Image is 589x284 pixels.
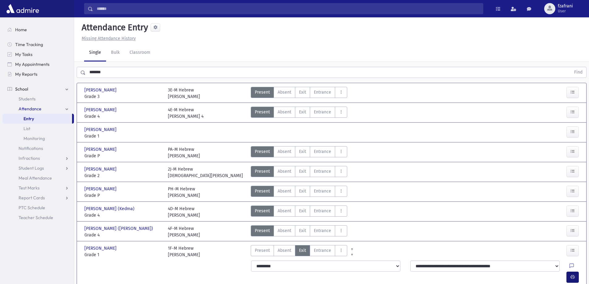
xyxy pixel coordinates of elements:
[299,168,306,175] span: Exit
[251,146,347,159] div: AttTypes
[2,163,74,173] a: Student Logs
[299,109,306,115] span: Exit
[84,212,162,218] span: Grade 4
[84,146,118,153] span: [PERSON_NAME]
[19,106,41,112] span: Attendance
[314,188,331,194] span: Entrance
[106,44,125,61] a: Bulk
[84,113,162,120] span: Grade 4
[2,153,74,163] a: Infractions
[2,193,74,203] a: Report Cards
[278,148,291,155] span: Absent
[168,245,200,258] div: 1F-M Hebrew [PERSON_NAME]
[255,89,270,95] span: Present
[2,124,74,134] a: List
[84,206,136,212] span: [PERSON_NAME] (Kedma)
[84,245,118,252] span: [PERSON_NAME]
[84,126,118,133] span: [PERSON_NAME]
[299,89,306,95] span: Exit
[2,59,74,69] a: My Appointments
[84,225,154,232] span: [PERSON_NAME] ([PERSON_NAME])
[84,107,118,113] span: [PERSON_NAME]
[2,40,74,49] a: Time Tracking
[278,188,291,194] span: Absent
[255,109,270,115] span: Present
[251,225,347,238] div: AttTypes
[314,247,331,254] span: Entrance
[23,116,34,121] span: Entry
[168,107,203,120] div: 4E-M Hebrew [PERSON_NAME] 4
[314,148,331,155] span: Entrance
[251,166,347,179] div: AttTypes
[79,36,136,41] a: Missing Attendance History
[19,96,36,102] span: Students
[19,185,40,191] span: Test Marks
[93,3,483,14] input: Search
[278,109,291,115] span: Absent
[15,52,32,57] span: My Tasks
[15,86,28,92] span: School
[84,172,162,179] span: Grade 2
[299,227,306,234] span: Exit
[278,247,291,254] span: Absent
[255,227,270,234] span: Present
[84,186,118,192] span: [PERSON_NAME]
[558,4,573,9] span: fzafrani
[2,203,74,213] a: PTC Schedule
[19,205,45,210] span: PTC Schedule
[255,188,270,194] span: Present
[15,61,49,67] span: My Appointments
[19,175,52,181] span: Meal Attendance
[299,188,306,194] span: Exit
[2,84,74,94] a: School
[79,22,148,33] h5: Attendance Entry
[168,206,200,218] div: 4D-M Hebrew [PERSON_NAME]
[15,42,43,47] span: Time Tracking
[168,146,200,159] div: PA-M Hebrew [PERSON_NAME]
[19,165,44,171] span: Student Logs
[314,227,331,234] span: Entrance
[251,186,347,199] div: AttTypes
[125,44,155,61] a: Classroom
[251,245,347,258] div: AttTypes
[299,148,306,155] span: Exit
[84,192,162,199] span: Grade P
[2,143,74,153] a: Notifications
[2,25,74,35] a: Home
[2,69,74,79] a: My Reports
[84,44,106,61] a: Single
[314,208,331,214] span: Entrance
[255,148,270,155] span: Present
[84,252,162,258] span: Grade 1
[2,173,74,183] a: Meal Attendance
[2,183,74,193] a: Test Marks
[168,87,200,100] div: 3E-M Hebrew [PERSON_NAME]
[2,114,72,124] a: Entry
[299,208,306,214] span: Exit
[2,213,74,223] a: Teacher Schedule
[19,146,43,151] span: Notifications
[570,67,586,78] button: Find
[23,136,45,141] span: Monitoring
[314,89,331,95] span: Entrance
[299,247,306,254] span: Exit
[82,36,136,41] u: Missing Attendance History
[251,87,347,100] div: AttTypes
[15,71,37,77] span: My Reports
[2,134,74,143] a: Monitoring
[19,215,53,220] span: Teacher Schedule
[251,107,347,120] div: AttTypes
[15,27,27,32] span: Home
[314,109,331,115] span: Entrance
[19,155,40,161] span: Infractions
[84,166,118,172] span: [PERSON_NAME]
[168,186,200,199] div: PH-M Hebrew [PERSON_NAME]
[84,93,162,100] span: Grade 3
[251,206,347,218] div: AttTypes
[2,94,74,104] a: Students
[168,225,200,238] div: 4F-M Hebrew [PERSON_NAME]
[168,166,243,179] div: 2J-M Hebrew [DEMOGRAPHIC_DATA][PERSON_NAME]
[84,133,162,139] span: Grade 1
[278,208,291,214] span: Absent
[558,9,573,14] span: User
